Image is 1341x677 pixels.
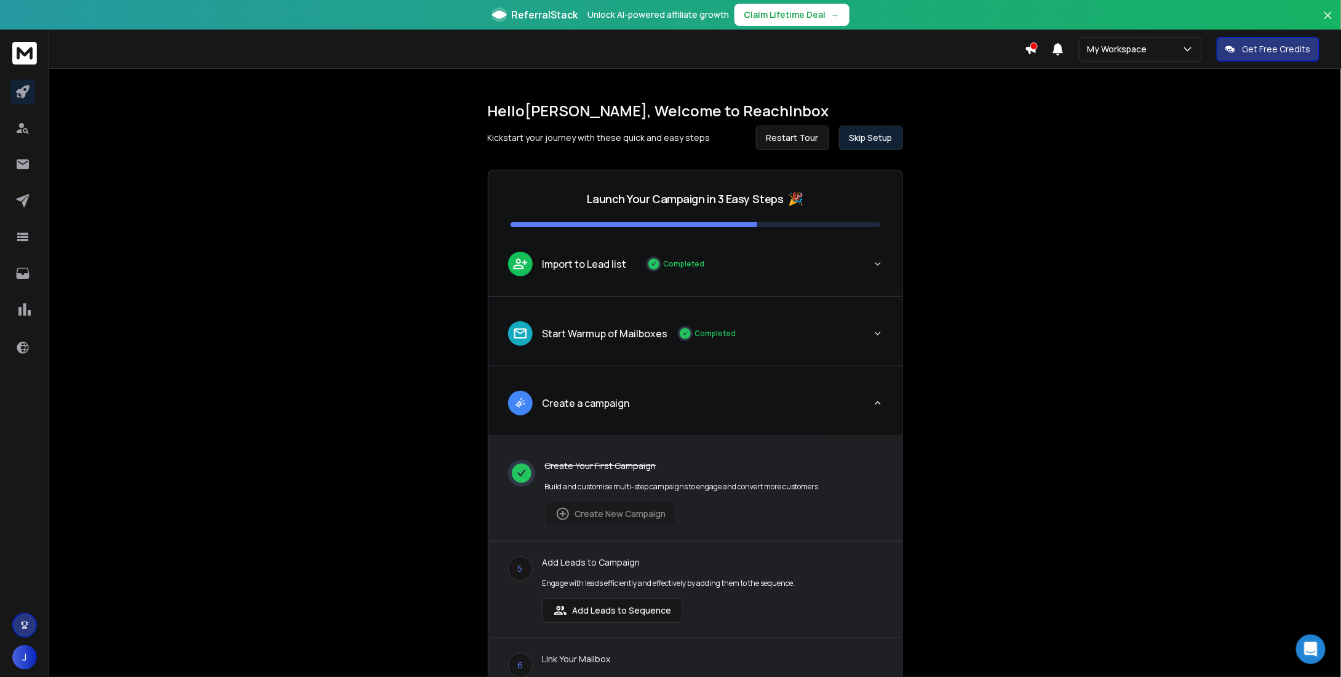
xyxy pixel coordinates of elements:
[1243,43,1311,55] p: Get Free Credits
[734,4,850,26] button: Claim Lifetime Deal→
[512,326,528,342] img: lead
[695,329,736,338] p: Completed
[664,259,705,269] p: Completed
[543,257,627,271] p: Import to Lead list
[545,482,821,492] p: Build and customise multi-step campaigns to engage and convert more customers.
[587,190,784,207] p: Launch Your Campaign in 3 Easy Steps
[512,395,528,411] img: lead
[543,396,630,411] p: Create a campaign
[488,311,902,366] button: leadStart Warmup of MailboxesCompleted
[488,242,902,296] button: leadImport to Lead listCompleted
[12,645,37,670] button: J
[831,9,840,21] span: →
[756,126,829,150] button: Restart Tour
[543,598,682,623] button: Add Leads to Sequence
[850,132,893,144] span: Skip Setup
[488,101,903,121] h1: Hello [PERSON_NAME] , Welcome to ReachInbox
[543,653,722,665] p: Link Your Mailbox
[512,7,578,22] span: ReferralStack
[488,381,902,435] button: leadCreate a campaign
[839,126,903,150] button: Skip Setup
[789,190,804,207] span: 🎉
[1296,635,1326,664] div: Open Intercom Messenger
[588,9,730,21] p: Unlock AI-powered affiliate growth
[508,556,533,581] div: 5
[543,556,795,569] p: Add Leads to Campaign
[543,326,668,341] p: Start Warmup of Mailboxes
[1087,43,1152,55] p: My Workspace
[1320,7,1336,37] button: Close banner
[488,132,710,144] p: Kickstart your journey with these quick and easy steps
[1217,37,1319,62] button: Get Free Credits
[545,460,821,472] p: Create Your First Campaign
[543,579,795,588] p: Engage with leads efficiently and effectively by adding them to the sequence.
[512,256,528,271] img: lead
